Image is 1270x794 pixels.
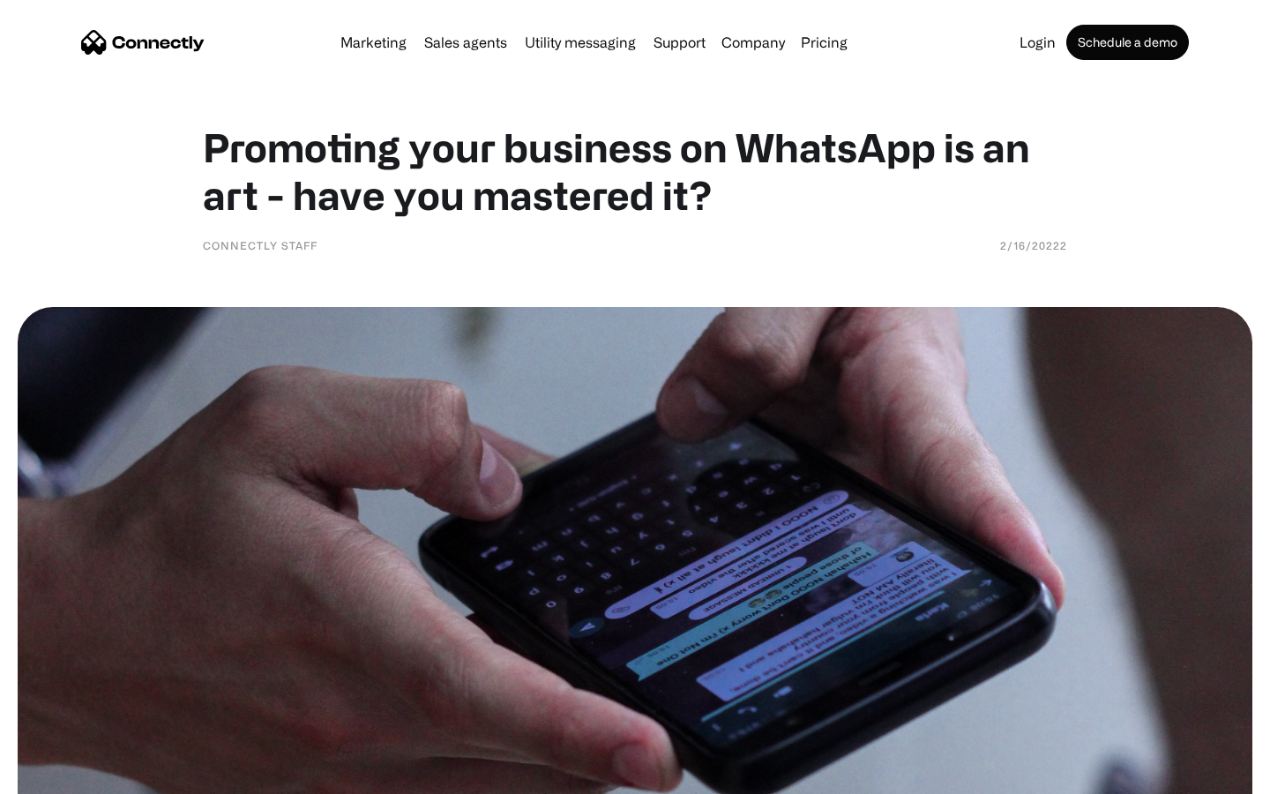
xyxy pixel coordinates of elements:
a: Login [1012,35,1063,49]
a: Marketing [333,35,414,49]
h1: Promoting your business on WhatsApp is an art - have you mastered it? [203,124,1067,219]
aside: Language selected: English [18,763,106,788]
div: Connectly Staff [203,236,317,254]
a: Utility messaging [518,35,643,49]
div: 2/16/20222 [1000,236,1067,254]
a: Pricing [794,35,855,49]
ul: Language list [35,763,106,788]
a: Support [646,35,713,49]
div: Company [721,30,785,55]
a: Schedule a demo [1066,25,1189,60]
a: Sales agents [417,35,514,49]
